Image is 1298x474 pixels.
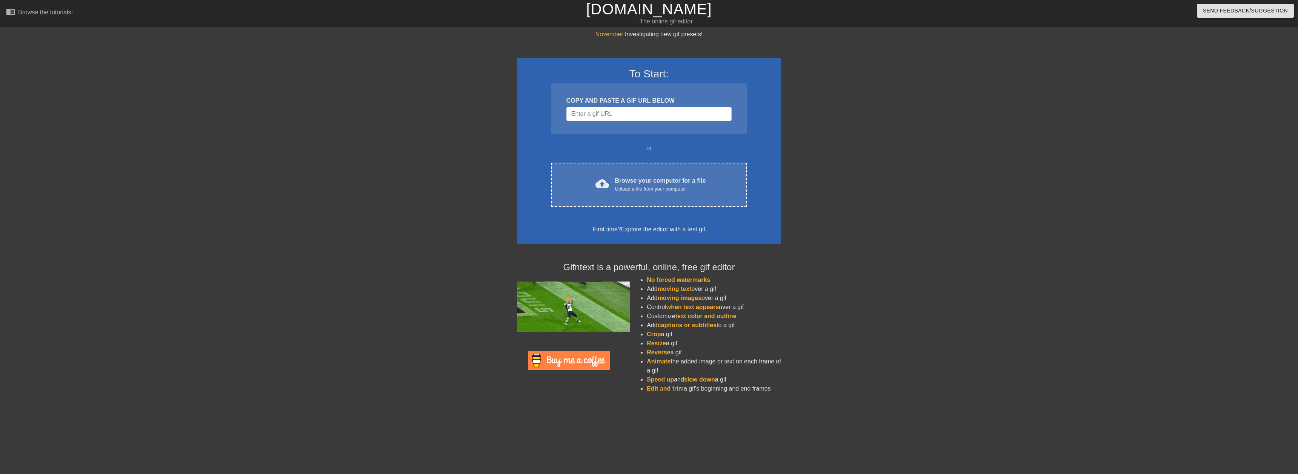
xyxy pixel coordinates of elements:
div: or [537,144,761,153]
h3: To Start: [527,68,771,80]
h4: Gifntext is a powerful, online, free gif editor [517,262,781,273]
li: a gif [647,330,781,339]
span: text color and outline [675,313,737,319]
li: a gif's beginning and end frames [647,384,781,393]
span: Resize [647,340,666,346]
span: moving text [658,286,692,292]
span: Crop [647,331,661,337]
span: Reverse [647,349,670,355]
span: Speed up [647,376,674,383]
li: the added image or text on each frame of a gif [647,357,781,375]
span: November: [595,31,625,37]
li: Control over a gif [647,303,781,312]
li: a gif [647,348,781,357]
li: Add over a gif [647,285,781,294]
div: Upload a file from your computer [615,185,706,193]
li: Customize [647,312,781,321]
li: Add to a gif [647,321,781,330]
span: moving images [658,295,701,301]
span: Send Feedback/Suggestion [1203,6,1288,15]
div: Browse your computer for a file [615,176,706,193]
span: menu_book [6,7,15,16]
button: Send Feedback/Suggestion [1197,4,1294,18]
div: COPY AND PASTE A GIF URL BELOW [566,96,732,105]
img: Buy Me A Coffee [528,351,610,370]
div: First time? [527,225,771,234]
span: captions or subtitles [658,322,717,328]
li: a gif [647,339,781,348]
div: Browse the tutorials! [18,9,73,15]
span: Edit and trim [647,385,684,392]
a: [DOMAIN_NAME] [586,1,712,17]
li: Add over a gif [647,294,781,303]
span: when text appears [666,304,719,310]
a: Explore the editor with a test gif [621,226,705,232]
span: Animate [647,358,671,365]
span: No forced watermarks [647,277,710,283]
input: Username [566,107,732,121]
span: slow down [684,376,715,383]
div: The online gif editor [437,17,896,26]
a: Browse the tutorials! [6,7,73,19]
span: cloud_upload [595,177,609,191]
div: Investigating new gif presets! [517,30,781,39]
li: and a gif [647,375,781,384]
img: football_small.gif [517,282,630,332]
